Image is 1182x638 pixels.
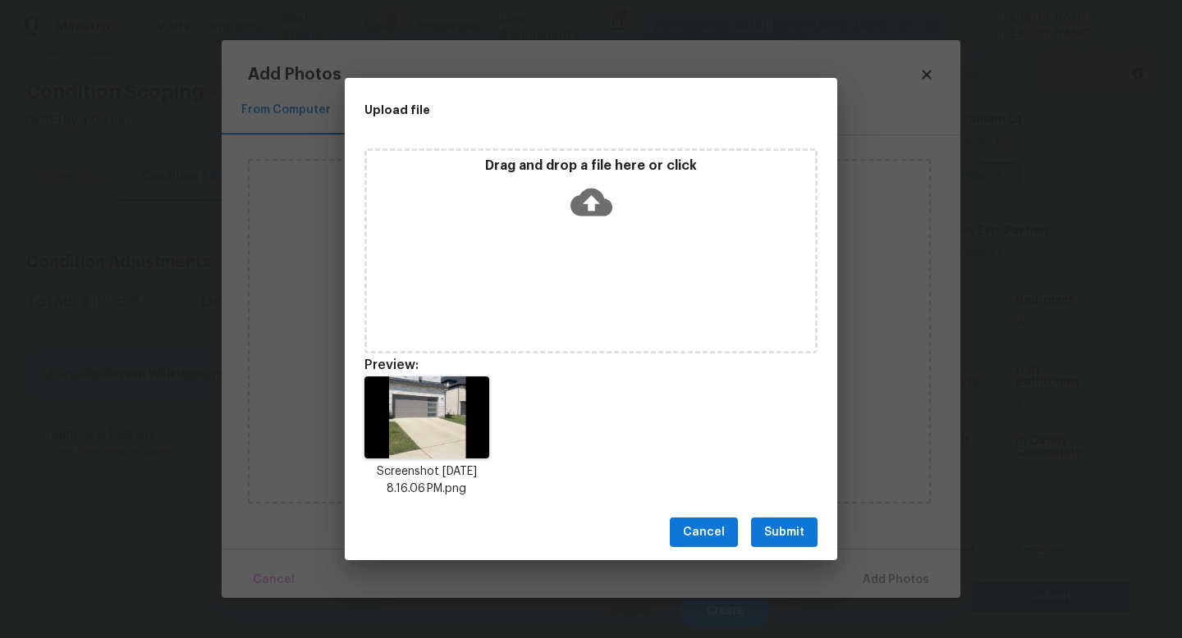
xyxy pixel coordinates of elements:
h2: Upload file [364,101,744,119]
span: Submit [764,522,804,543]
p: Drag and drop a file here or click [367,157,815,175]
button: Submit [751,517,818,548]
span: Cancel [683,522,725,543]
img: B1Lv3oBAnirWAAAAAElFTkSuQmCC [364,376,489,458]
p: Screenshot [DATE] 8.16.06 PM.png [364,463,489,498]
button: Cancel [670,517,738,548]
